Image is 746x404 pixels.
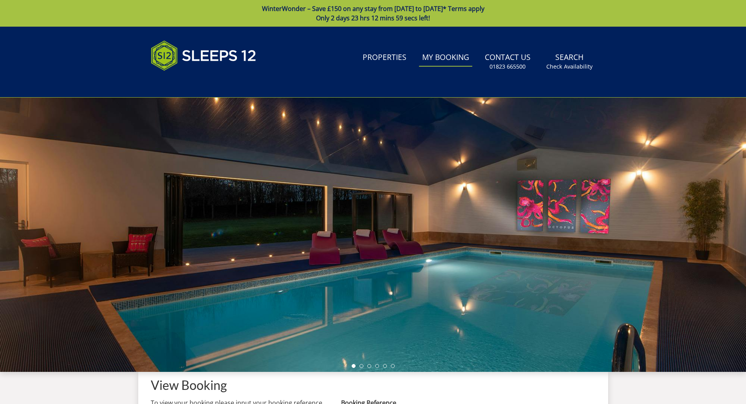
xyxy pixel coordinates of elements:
h1: View Booking [151,378,596,392]
a: Properties [359,49,410,67]
a: SearchCheck Availability [543,49,596,74]
small: 01823 665500 [490,63,526,71]
span: Only 2 days 23 hrs 12 mins 59 secs left! [316,14,430,22]
img: Sleeps 12 [151,36,256,75]
a: My Booking [419,49,472,67]
a: Contact Us01823 665500 [482,49,534,74]
iframe: Customer reviews powered by Trustpilot [147,80,229,87]
small: Check Availability [546,63,592,71]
